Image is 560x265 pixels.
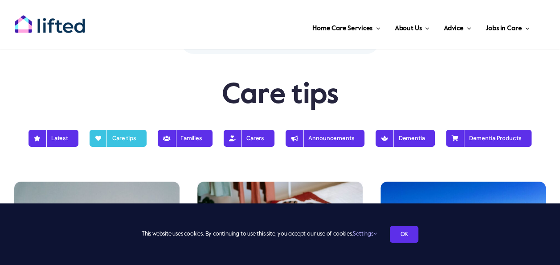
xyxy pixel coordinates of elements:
a: OK [390,226,418,243]
a: Top 6 films for loved ones living with dementia [14,184,180,193]
nav: Main Menu [105,13,532,40]
span: About Us [394,21,421,36]
a: Carers [224,126,274,150]
span: Jobs in Care [486,21,522,36]
a: Dementia Products [446,126,531,150]
span: Home Care Services [312,21,372,36]
span: Carers [234,135,264,142]
span: Care tips [100,135,136,142]
a: Practical tip: Getting dressed [197,184,363,193]
a: Advice [441,13,474,40]
span: Families [168,135,202,142]
a: Announcements [286,126,364,150]
a: About Us [392,13,432,40]
span: Latest [39,135,68,142]
span: Advice [444,21,464,36]
span: Dementia Products [456,135,521,142]
span: Announcements [296,135,354,142]
a: Home Care Services [310,13,383,40]
a: Jobs in Care [483,13,532,40]
a: Dementia [376,126,435,150]
a: lifted-logo [14,15,86,24]
a: Families [158,126,213,150]
h1: Care tips [14,77,546,113]
nav: Blog Nav [14,122,546,150]
a: Settings [353,231,376,237]
span: Dementia [386,135,425,142]
a: Your Dementia Holiday Check List [380,184,546,193]
a: Latest [29,126,78,150]
a: Care tips [90,126,147,150]
span: This website uses cookies. By continuing to use this site, you accept our use of cookies. [142,227,376,241]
